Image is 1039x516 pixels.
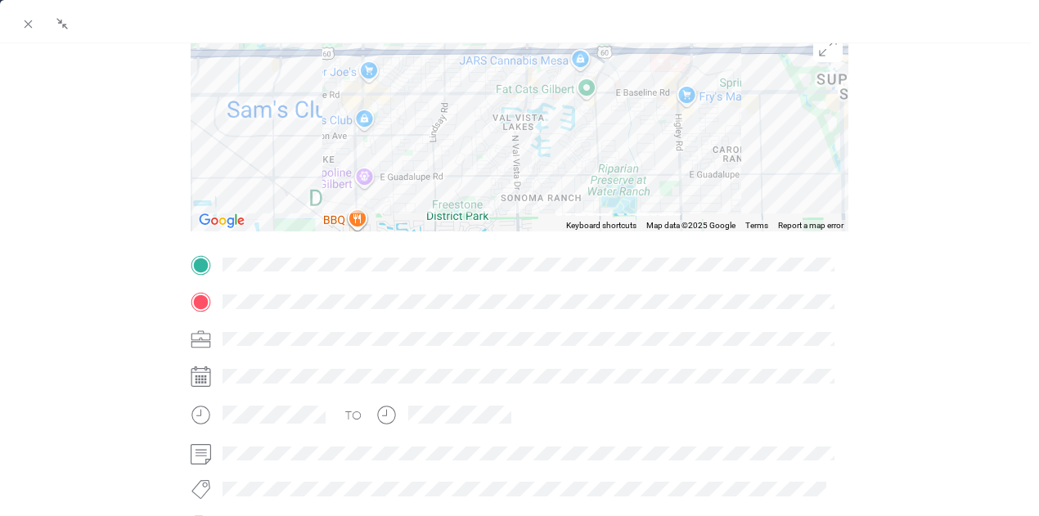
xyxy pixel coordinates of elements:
span: Map data ©2025 Google [646,221,735,230]
div: TO [345,407,362,424]
a: Open this area in Google Maps (opens a new window) [195,210,249,231]
a: Report a map error [778,221,843,230]
button: Keyboard shortcuts [566,220,636,231]
iframe: Everlance-gr Chat Button Frame [947,424,1039,516]
img: Google [195,210,249,231]
a: Terms (opens in new tab) [745,221,768,230]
